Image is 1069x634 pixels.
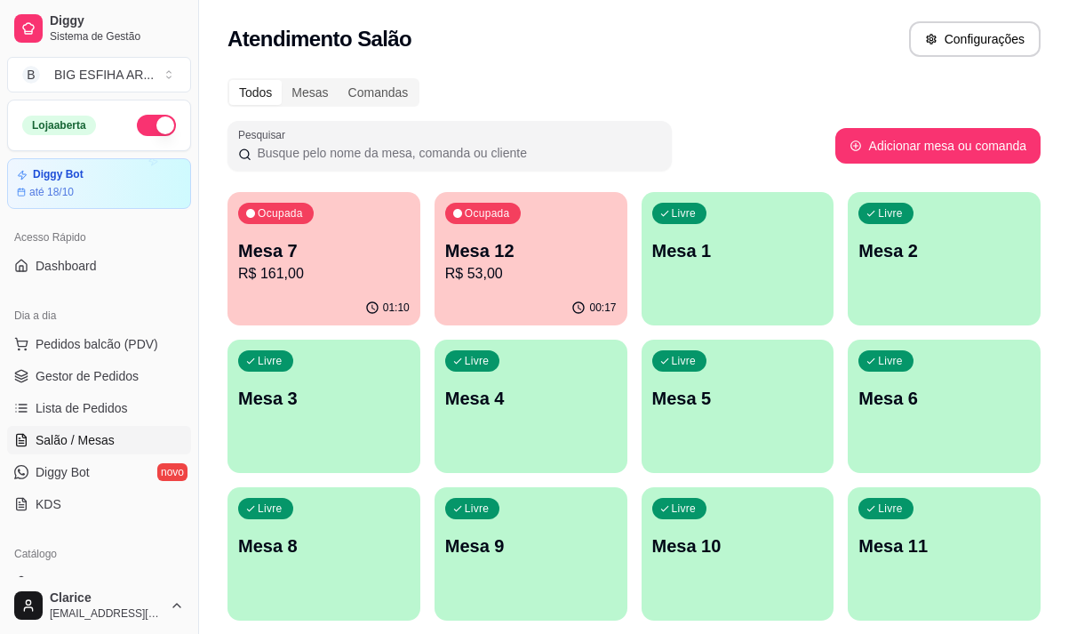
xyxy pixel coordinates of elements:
[652,386,824,411] p: Mesa 5
[878,354,903,368] p: Livre
[50,29,184,44] span: Sistema de Gestão
[229,80,282,105] div: Todos
[36,431,115,449] span: Salão / Mesas
[672,206,697,221] p: Livre
[251,144,661,162] input: Pesquisar
[33,168,84,181] article: Diggy Bot
[227,192,420,325] button: OcupadaMesa 7R$ 161,0001:10
[435,192,627,325] button: OcupadaMesa 12R$ 53,0000:17
[858,386,1030,411] p: Mesa 6
[858,238,1030,263] p: Mesa 2
[445,534,617,558] p: Mesa 9
[642,487,834,621] button: LivreMesa 10
[878,206,903,221] p: Livre
[652,534,824,558] p: Mesa 10
[7,568,191,597] a: Produtos
[50,13,184,29] span: Diggy
[445,386,617,411] p: Mesa 4
[909,21,1041,57] button: Configurações
[858,534,1030,558] p: Mesa 11
[238,127,291,142] label: Pesquisar
[54,66,154,84] div: BIG ESFIHA AR ...
[7,57,191,92] button: Select a team
[29,185,74,199] article: até 18/10
[435,340,627,473] button: LivreMesa 4
[238,238,410,263] p: Mesa 7
[50,606,163,621] span: [EMAIL_ADDRESS][DOMAIN_NAME]
[642,340,834,473] button: LivreMesa 5
[848,340,1041,473] button: LivreMesa 6
[258,206,303,221] p: Ocupada
[36,574,85,591] span: Produtos
[339,80,419,105] div: Comandas
[7,394,191,422] a: Lista de Pedidos
[227,340,420,473] button: LivreMesa 3
[589,301,616,315] p: 00:17
[238,386,410,411] p: Mesa 3
[7,584,191,627] button: Clarice[EMAIL_ADDRESS][DOMAIN_NAME]
[36,495,61,513] span: KDS
[445,263,617,285] p: R$ 53,00
[50,590,163,606] span: Clarice
[642,192,834,325] button: LivreMesa 1
[848,487,1041,621] button: LivreMesa 11
[258,354,283,368] p: Livre
[465,354,490,368] p: Livre
[672,354,697,368] p: Livre
[7,7,191,50] a: DiggySistema de Gestão
[137,115,176,136] button: Alterar Status
[7,490,191,518] a: KDS
[282,80,338,105] div: Mesas
[7,158,191,209] a: Diggy Botaté 18/10
[227,25,411,53] h2: Atendimento Salão
[22,66,40,84] span: B
[7,301,191,330] div: Dia a dia
[22,116,96,135] div: Loja aberta
[7,458,191,486] a: Diggy Botnovo
[878,502,903,516] p: Livre
[848,192,1041,325] button: LivreMesa 2
[7,223,191,252] div: Acesso Rápido
[7,330,191,358] button: Pedidos balcão (PDV)
[7,426,191,454] a: Salão / Mesas
[36,463,90,481] span: Diggy Bot
[465,502,490,516] p: Livre
[258,502,283,516] p: Livre
[672,502,697,516] p: Livre
[7,252,191,280] a: Dashboard
[652,238,824,263] p: Mesa 1
[238,534,410,558] p: Mesa 8
[238,263,410,285] p: R$ 161,00
[7,540,191,568] div: Catálogo
[383,301,410,315] p: 01:10
[227,487,420,621] button: LivreMesa 8
[835,128,1041,164] button: Adicionar mesa ou comanda
[36,335,158,353] span: Pedidos balcão (PDV)
[36,367,139,385] span: Gestor de Pedidos
[36,257,97,275] span: Dashboard
[435,487,627,621] button: LivreMesa 9
[445,238,617,263] p: Mesa 12
[465,206,510,221] p: Ocupada
[7,362,191,390] a: Gestor de Pedidos
[36,399,128,417] span: Lista de Pedidos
